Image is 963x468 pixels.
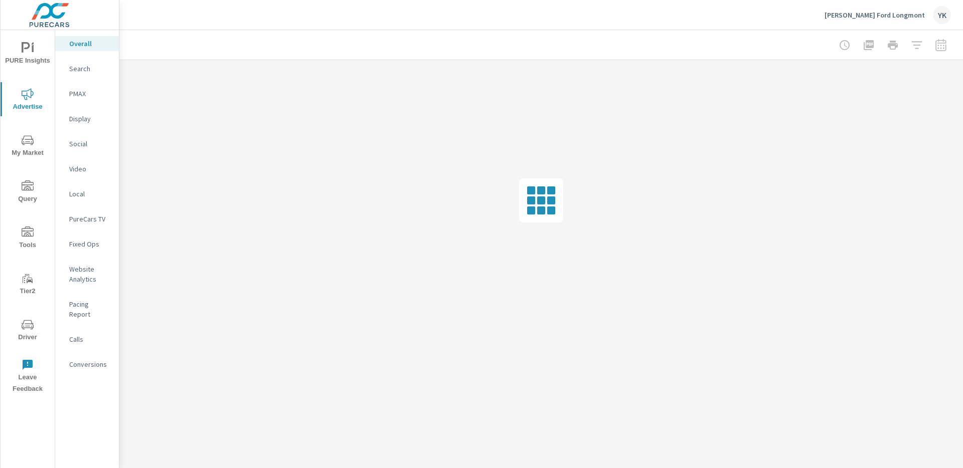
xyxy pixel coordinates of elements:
div: Social [55,136,119,151]
div: PureCars TV [55,211,119,226]
p: Search [69,64,111,74]
p: Calls [69,334,111,344]
p: Fixed Ops [69,239,111,249]
p: Conversions [69,359,111,369]
p: Website Analytics [69,264,111,284]
div: YK [933,6,951,24]
div: Conversions [55,357,119,372]
span: Driver [4,319,52,343]
p: [PERSON_NAME] Ford Longmont [825,11,925,20]
span: PURE Insights [4,42,52,67]
span: Advertise [4,88,52,113]
span: Tools [4,226,52,251]
p: Video [69,164,111,174]
div: Overall [55,36,119,51]
p: Pacing Report [69,299,111,319]
span: Tier2 [4,273,52,297]
div: Search [55,61,119,76]
div: Local [55,186,119,201]
p: Display [69,114,111,124]
div: Fixed Ops [55,237,119,252]
div: PMAX [55,86,119,101]
p: PureCars TV [69,214,111,224]
p: Overall [69,39,111,49]
div: Display [55,111,119,126]
div: Video [55,161,119,176]
span: Query [4,180,52,205]
div: nav menu [1,30,55,399]
div: Pacing Report [55,297,119,322]
span: My Market [4,134,52,159]
p: PMAX [69,89,111,99]
div: Calls [55,332,119,347]
p: Local [69,189,111,199]
p: Social [69,139,111,149]
div: Website Analytics [55,262,119,287]
span: Leave Feedback [4,359,52,395]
